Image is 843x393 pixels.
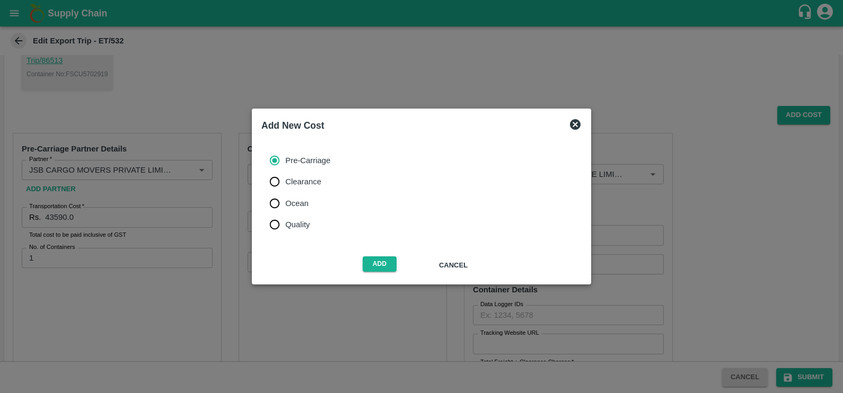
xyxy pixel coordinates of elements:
[285,198,309,209] span: Ocean
[285,155,330,166] span: Pre-Carriage
[261,120,324,131] b: Add New Cost
[285,176,321,187] span: Clearance
[431,256,476,275] button: Cancel
[270,150,339,235] div: cost_type
[285,219,310,230] span: Quality
[363,256,397,272] button: Add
